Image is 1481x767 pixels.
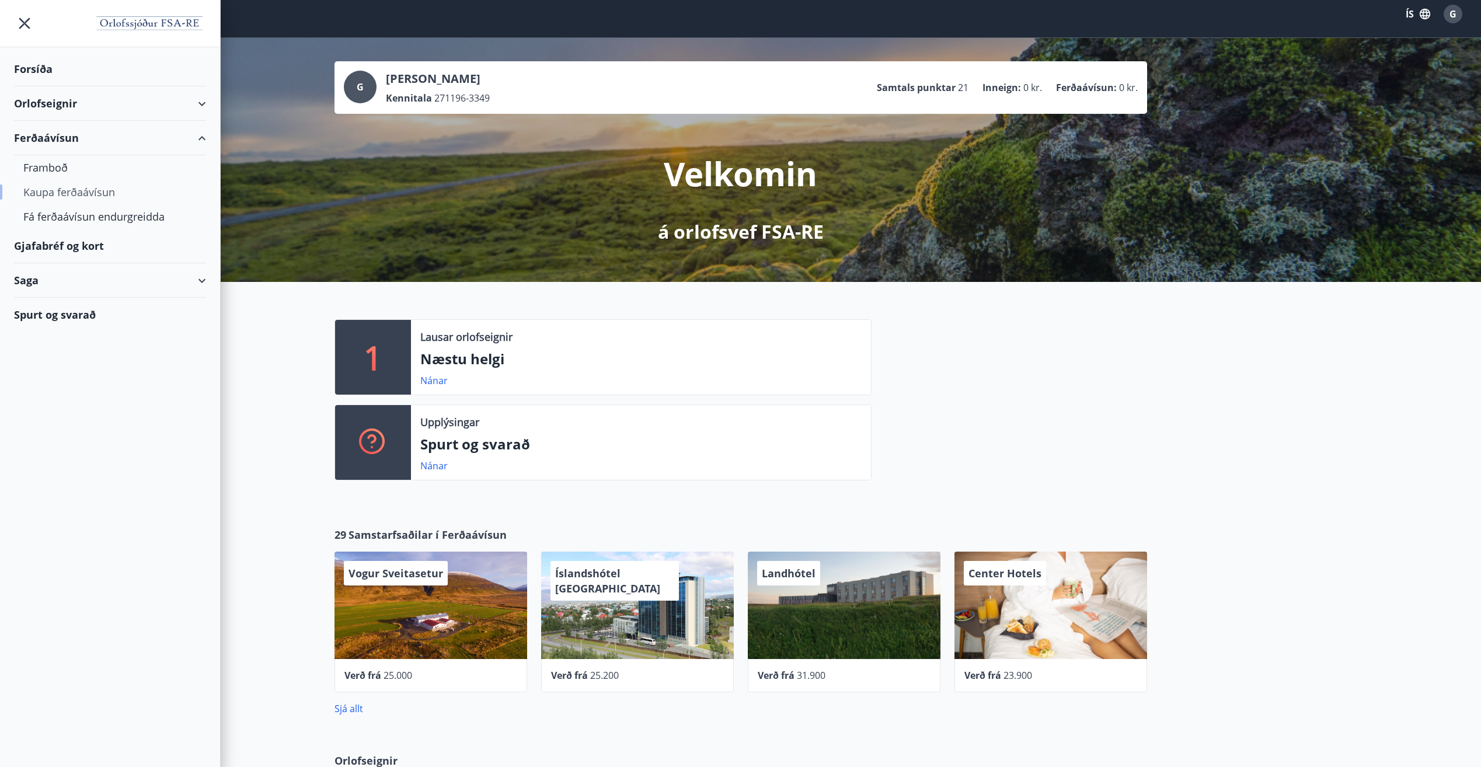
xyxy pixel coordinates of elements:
[958,81,968,94] span: 21
[420,414,479,430] p: Upplýsingar
[420,374,448,387] a: Nánar
[384,669,412,682] span: 25.000
[1449,8,1456,20] span: G
[420,329,513,344] p: Lausar orlofseignir
[349,527,507,542] span: Samstarfsaðilar í Ferðaávísun
[420,459,448,472] a: Nánar
[658,219,824,245] p: á orlofsvef FSA-RE
[968,566,1041,580] span: Center Hotels
[982,81,1021,94] p: Inneign :
[1056,81,1117,94] p: Ferðaávísun :
[1003,669,1032,682] span: 23.900
[420,349,862,369] p: Næstu helgi
[420,434,862,454] p: Spurt og svarað
[14,263,206,298] div: Saga
[555,566,660,595] span: Íslandshótel [GEOGRAPHIC_DATA]
[964,669,1001,682] span: Verð frá
[349,566,443,580] span: Vogur Sveitasetur
[386,92,432,104] p: Kennitala
[334,527,346,542] span: 29
[1399,4,1437,25] button: ÍS
[93,13,206,36] img: union_logo
[1023,81,1042,94] span: 0 kr.
[14,121,206,155] div: Ferðaávísun
[434,92,490,104] span: 271196-3349
[14,86,206,121] div: Orlofseignir
[344,669,381,682] span: Verð frá
[23,204,197,229] div: Fá ferðaávísun endurgreidda
[758,669,794,682] span: Verð frá
[1119,81,1138,94] span: 0 kr.
[877,81,956,94] p: Samtals punktar
[14,229,206,263] div: Gjafabréf og kort
[797,669,825,682] span: 31.900
[762,566,816,580] span: Landhótel
[590,669,619,682] span: 25.200
[14,298,206,332] div: Spurt og svarað
[334,702,363,715] a: Sjá allt
[386,71,490,87] p: [PERSON_NAME]
[664,151,817,196] p: Velkomin
[23,180,197,204] div: Kaupa ferðaávísun
[14,52,206,86] div: Forsíða
[551,669,588,682] span: Verð frá
[357,81,364,93] span: G
[23,155,197,180] div: Framboð
[364,335,382,379] p: 1
[14,13,35,34] button: menu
